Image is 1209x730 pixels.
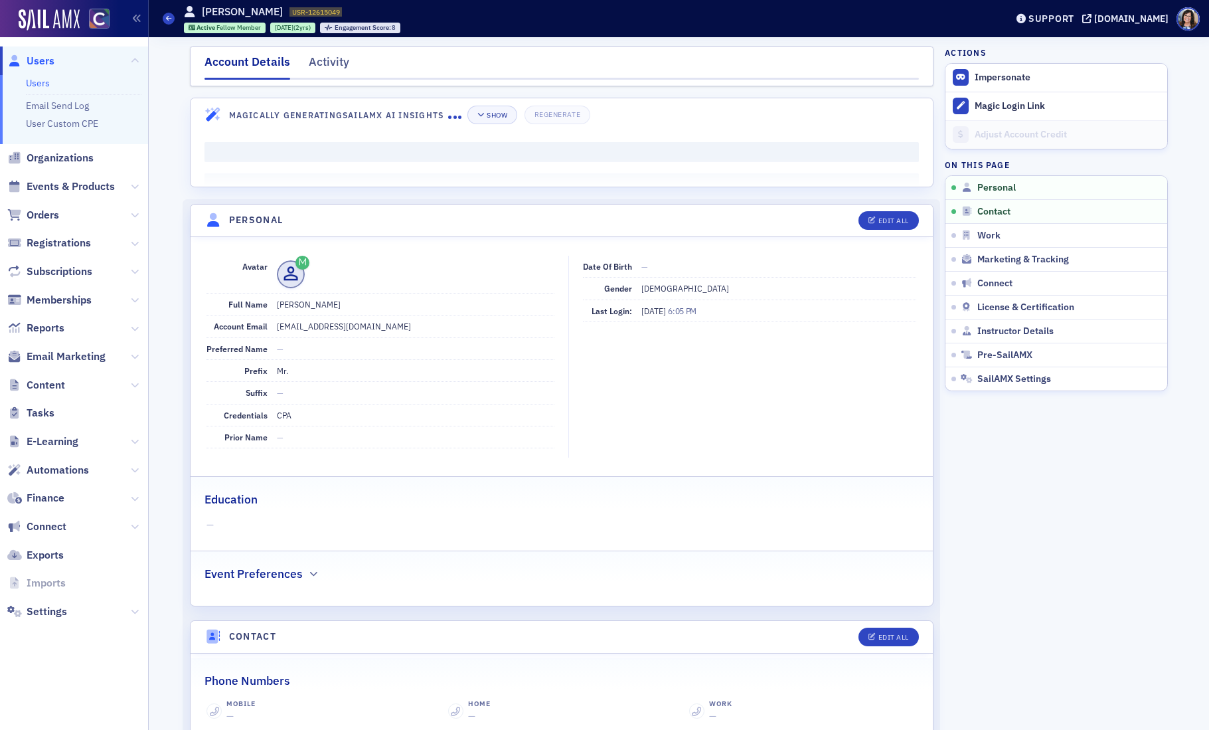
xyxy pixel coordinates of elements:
[977,302,1074,314] span: License & Certification
[277,360,554,381] dd: Mr.
[27,321,64,335] span: Reports
[27,463,89,478] span: Automations
[858,628,918,646] button: Edit All
[275,23,311,32] div: (2yrs)
[977,230,1001,242] span: Work
[878,634,909,641] div: Edit All
[277,387,283,398] span: —
[26,77,50,89] a: Users
[7,576,66,591] a: Imports
[7,548,64,563] a: Exports
[26,118,98,130] a: User Custom CPE
[224,432,268,442] span: Prior Name
[1176,7,1200,31] span: Profile
[335,23,392,32] span: Engagement Score :
[524,106,590,124] button: Regenerate
[977,349,1032,361] span: Pre-SailAMX
[878,217,909,225] div: Edit All
[214,321,268,331] span: Account Email
[641,261,648,272] span: —
[27,576,66,591] span: Imports
[277,405,554,426] dd: CPA
[583,261,632,272] span: Date of Birth
[945,46,986,58] h4: Actions
[977,206,1010,218] span: Contact
[7,349,106,364] a: Email Marketing
[977,373,1051,385] span: SailAMX Settings
[7,151,94,165] a: Organizations
[7,604,67,619] a: Settings
[242,261,268,272] span: Avatar
[7,378,65,393] a: Content
[27,208,59,223] span: Orders
[26,100,89,112] a: Email Send Log
[27,151,94,165] span: Organizations
[592,306,632,316] span: Last Login:
[277,316,554,337] dd: [EMAIL_ADDRESS][DOMAIN_NAME]
[229,630,277,644] h4: Contact
[641,306,668,316] span: [DATE]
[468,710,475,722] span: —
[226,710,234,722] span: —
[292,7,340,17] span: USR-12615049
[7,208,59,223] a: Orders
[7,463,89,478] a: Automations
[7,434,78,449] a: E-Learning
[309,53,349,78] div: Activity
[945,120,1167,149] a: Adjust Account Credit
[27,236,91,250] span: Registrations
[206,518,916,532] span: —
[229,213,283,227] h4: Personal
[7,179,115,194] a: Events & Products
[977,278,1012,290] span: Connect
[977,325,1054,337] span: Instructor Details
[275,23,293,32] span: [DATE]
[19,9,80,31] img: SailAMX
[204,672,290,689] h2: Phone Numbers
[7,236,91,250] a: Registrations
[977,254,1069,266] span: Marketing & Tracking
[975,129,1161,141] div: Adjust Account Credit
[7,519,66,534] a: Connect
[27,491,64,505] span: Finance
[204,565,303,583] h2: Event Preferences
[224,410,268,420] span: Credentials
[7,54,54,68] a: Users
[945,92,1167,120] button: Magic Login Link
[277,343,283,354] span: —
[202,5,283,19] h1: [PERSON_NAME]
[27,179,115,194] span: Events & Products
[7,321,64,335] a: Reports
[189,23,262,32] a: Active Fellow Member
[89,9,110,29] img: SailAMX
[204,491,258,508] h2: Education
[228,299,268,310] span: Full Name
[27,519,66,534] span: Connect
[975,100,1161,112] div: Magic Login Link
[468,699,491,709] div: Home
[184,23,266,33] div: Active: Active: Fellow Member
[977,182,1016,194] span: Personal
[246,387,268,398] span: Suffix
[27,54,54,68] span: Users
[467,106,517,124] button: Show
[320,23,400,33] div: Engagement Score: 8
[27,434,78,449] span: E-Learning
[1028,13,1074,25] div: Support
[277,294,554,315] dd: [PERSON_NAME]
[270,23,315,33] div: 2023-08-17 00:00:00
[244,365,268,376] span: Prefix
[27,264,92,279] span: Subscriptions
[604,283,632,294] span: Gender
[641,278,916,299] dd: [DEMOGRAPHIC_DATA]
[668,306,696,316] span: 6:05 PM
[204,53,290,80] div: Account Details
[27,604,67,619] span: Settings
[487,112,507,119] div: Show
[975,72,1030,84] button: Impersonate
[335,25,396,32] div: 8
[7,491,64,505] a: Finance
[197,23,216,32] span: Active
[277,432,283,442] span: —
